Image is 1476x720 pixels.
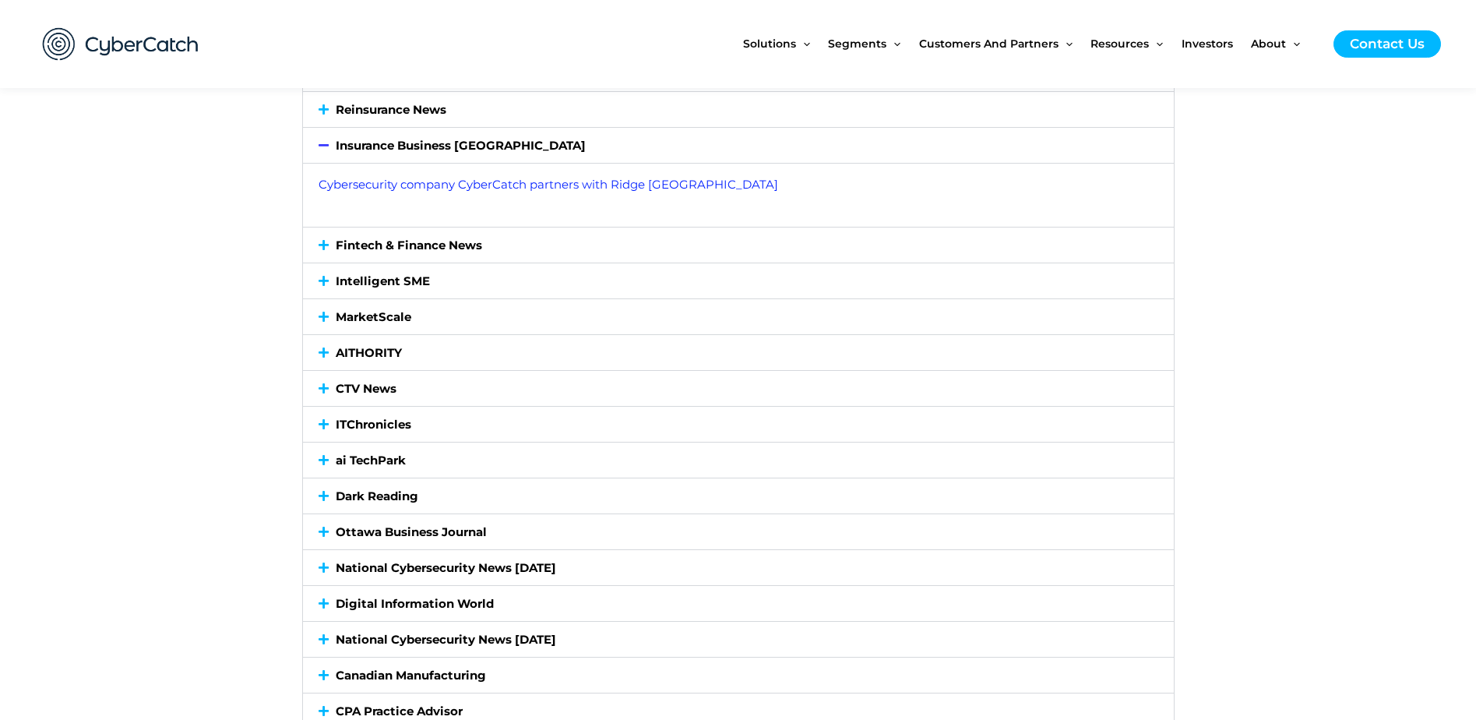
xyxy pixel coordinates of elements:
[336,560,556,575] a: National Cybersecurity News [DATE]
[303,228,1174,263] div: Fintech & Finance News
[336,138,586,153] a: Insurance Business [GEOGRAPHIC_DATA]
[828,11,886,76] span: Segments
[336,238,482,252] a: Fintech & Finance News
[886,11,900,76] span: Menu Toggle
[303,335,1174,370] div: AITHORITY
[336,381,396,396] a: CTV News
[336,489,418,503] a: Dark Reading
[303,514,1174,549] div: Ottawa Business Journal
[743,11,796,76] span: Solutions
[303,443,1174,478] div: ai TechPark
[27,12,214,76] img: CyberCatch
[336,524,487,539] a: Ottawa Business Journal
[1333,30,1441,58] a: Contact Us
[336,632,556,647] a: National Cybersecurity News [DATE]
[303,622,1174,657] div: National Cybersecurity News [DATE]
[336,309,411,324] a: MarketScale
[743,11,1318,76] nav: Site Navigation: New Main Menu
[1182,11,1233,76] span: Investors
[303,299,1174,334] div: MarketScale
[336,596,494,611] a: Digital Information World
[336,417,411,432] a: ITChronicles
[336,345,402,360] a: AITHORITY
[796,11,810,76] span: Menu Toggle
[336,453,406,468] a: ai TechPark
[303,263,1174,298] div: Intelligent SME
[303,478,1174,514] div: Dark Reading
[303,92,1174,127] div: Reinsurance News
[919,11,1059,76] span: Customers and Partners
[303,163,1174,227] div: Insurance Business [GEOGRAPHIC_DATA]
[303,550,1174,585] div: National Cybersecurity News [DATE]
[336,274,430,288] a: Intelligent SME
[1059,11,1073,76] span: Menu Toggle
[319,177,778,192] a: Cybersecurity company CyberCatch partners with Ridge [GEOGRAPHIC_DATA]
[336,704,463,718] a: CPA Practice Advisor
[303,586,1174,621] div: Digital Information World
[1149,11,1163,76] span: Menu Toggle
[1251,11,1286,76] span: About
[336,668,486,683] a: Canadian Manufacturing
[303,128,1174,163] div: Insurance Business [GEOGRAPHIC_DATA]
[1286,11,1300,76] span: Menu Toggle
[1090,11,1149,76] span: Resources
[303,407,1174,442] div: ITChronicles
[336,102,446,117] a: Reinsurance News
[303,371,1174,406] div: CTV News
[303,658,1174,693] div: Canadian Manufacturing
[1182,11,1251,76] a: Investors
